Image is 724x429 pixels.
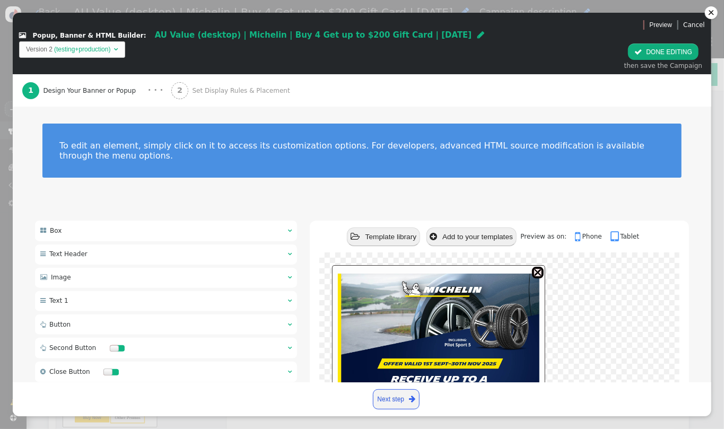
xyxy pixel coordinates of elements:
span: Preview [649,20,672,30]
div: To edit an element, simply click on it to access its customization options. For developers, advan... [59,141,665,161]
span: AU Value (desktop) | Michelin | Buy 4 Get up to $200 Gift Card | [DATE] [155,30,472,40]
span:  [40,251,46,257]
span: Close Button [49,368,90,375]
span: Design Your Banner or Popup [43,86,139,95]
td: Version 2 [26,45,53,54]
a: Preview [649,16,672,33]
span: Set Display Rules & Placement [193,86,294,95]
a: Cancel [683,21,705,29]
div: · · · [148,84,163,97]
span: Image [51,274,71,281]
span:  [409,393,415,405]
span: Button [49,321,71,328]
span:  [114,46,118,52]
span:  [19,32,26,39]
a: Tablet [610,233,639,240]
span:  [477,31,484,39]
b: 1 [28,86,33,94]
span:  [288,345,292,351]
span: Text 1 [49,297,68,304]
span:  [288,369,292,375]
button: Template library [347,227,420,247]
span:  [288,274,292,281]
span: Text Header [49,250,88,258]
div: then save the Campaign [624,61,702,71]
span:  [288,227,292,234]
span:  [575,230,582,243]
span: Box [50,227,62,234]
span:  [40,345,46,351]
a: Next step [373,389,420,409]
a: 1 Design Your Banner or Popup · · · [22,74,171,107]
span:  [40,369,46,375]
a: 2 Set Display Rules & Placement [171,74,310,107]
a: Phone [575,233,608,240]
span:  [430,232,437,241]
span:  [40,297,46,304]
span:  [40,227,46,234]
span:  [351,232,360,241]
td: (testing+production) [53,45,112,54]
span:  [634,48,642,56]
span:  [288,297,292,304]
span: Preview as on: [520,233,573,240]
span:  [288,251,292,257]
span: Second Button [49,344,96,352]
span:  [40,274,47,281]
span:  [288,321,292,328]
span:  [610,230,621,243]
span:  [40,321,46,328]
span: Popup, Banner & HTML Builder: [33,32,146,39]
button: DONE EDITING [628,43,699,60]
button: Add to your templates [426,227,517,247]
b: 2 [177,86,182,94]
